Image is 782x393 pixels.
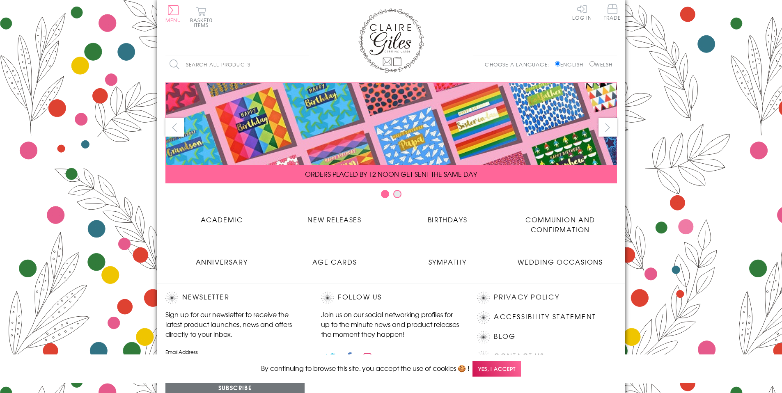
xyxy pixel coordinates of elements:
label: Welsh [589,61,613,68]
span: Age Cards [312,257,357,267]
a: Log In [572,4,592,20]
span: Menu [165,16,181,24]
input: Search all products [165,55,309,74]
span: Yes, I accept [472,361,521,377]
a: Anniversary [165,251,278,267]
span: 0 items [194,16,213,29]
label: English [555,61,587,68]
p: Choose a language: [485,61,553,68]
span: Anniversary [196,257,248,267]
p: Join us on our social networking profiles for up to the minute news and product releases the mome... [321,309,461,339]
a: Accessibility Statement [494,311,596,322]
div: Carousel Pagination [165,190,617,202]
span: Academic [201,215,243,224]
button: Carousel Page 1 (Current Slide) [381,190,389,198]
input: English [555,61,560,66]
label: Email Address [165,348,305,356]
a: Contact Us [494,351,544,362]
img: Claire Giles Greetings Cards [358,8,424,73]
a: Academic [165,208,278,224]
span: Communion and Confirmation [525,215,595,234]
span: Wedding Occasions [518,257,603,267]
button: prev [165,118,184,137]
button: Basket0 items [190,7,213,27]
h2: Newsletter [165,292,305,304]
span: Trade [604,4,621,20]
input: Search [301,55,309,74]
h2: Follow Us [321,292,461,304]
input: Welsh [589,61,595,66]
a: Sympathy [391,251,504,267]
button: next [599,118,617,137]
a: Privacy Policy [494,292,559,303]
a: Communion and Confirmation [504,208,617,234]
a: Blog [494,331,516,342]
p: Sign up for our newsletter to receive the latest product launches, news and offers directly to yo... [165,309,305,339]
a: New Releases [278,208,391,224]
button: Menu [165,5,181,23]
a: Birthdays [391,208,504,224]
a: Wedding Occasions [504,251,617,267]
button: Carousel Page 2 [393,190,401,198]
span: Sympathy [429,257,467,267]
a: Trade [604,4,621,22]
span: ORDERS PLACED BY 12 NOON GET SENT THE SAME DAY [305,169,477,179]
span: New Releases [307,215,361,224]
span: Birthdays [428,215,467,224]
a: Age Cards [278,251,391,267]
